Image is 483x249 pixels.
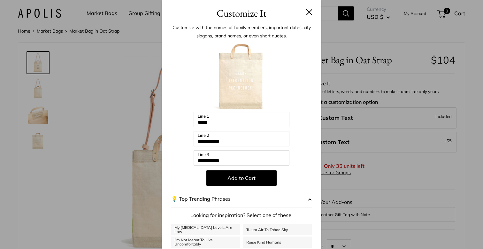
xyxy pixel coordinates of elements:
[243,237,312,248] a: Raise Kind Humans
[206,170,277,186] button: Add to Cart
[171,237,240,248] a: I'm Not Meant To Live Uncomfortably
[171,224,240,235] a: My [MEDICAL_DATA] Levels Are Low
[171,6,312,21] h3: Customize It
[243,224,312,235] a: Tulum Air To Tahoe Sky
[171,191,312,207] button: 💡 Top Trending Phrases
[171,23,312,40] p: Customize with the names of family members, important dates, city slogans, brand names, or even s...
[171,211,312,220] p: Looking for inspiration? Select one of these:
[206,42,277,112] img: customizer-prod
